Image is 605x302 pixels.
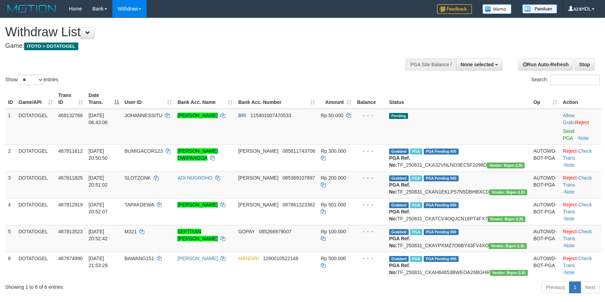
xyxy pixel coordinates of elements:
[357,228,384,235] div: - - -
[389,209,410,221] b: PGA Ref. No:
[563,202,592,214] a: Check Trans
[125,229,137,234] span: M321
[410,149,422,154] span: Marked by azaksrdota
[89,229,108,241] span: [DATE] 20:52:42
[563,113,574,125] a: Allow Grab
[250,113,291,118] span: Copy 115401007470533 to clipboard
[238,202,278,207] span: [PERSON_NAME]
[16,225,56,252] td: DOTATOGEL
[5,109,16,145] td: 1
[283,175,315,181] span: Copy 085369107897 to clipboard
[58,229,83,234] span: 467813523
[531,198,560,225] td: AUTOWD-BOT-PGA
[86,89,122,109] th: Date Trans.: activate to sort column descending
[578,135,589,141] a: Note
[321,202,346,207] span: Rp 501.000
[560,109,602,145] td: ·
[386,225,531,252] td: TF_250831_CKAYPXMZ7O6BY43FV4XO
[564,270,575,275] a: Note
[5,225,16,252] td: 5
[321,113,343,118] span: Rp 50.000
[563,256,592,268] a: Check Trans
[563,128,574,141] a: Send PGA
[321,148,346,154] span: Rp 300.000
[389,113,408,119] span: Pending
[564,243,575,248] a: Note
[125,202,154,207] span: TAPAKDEWA
[424,175,459,181] span: PGA Pending
[263,256,298,261] span: Copy 1290010522148 to clipboard
[357,201,384,208] div: - - -
[489,243,526,249] span: Vendor URL: https://dashboard.q2checkout.com/secure
[58,175,83,181] span: 467811825
[357,174,384,181] div: - - -
[89,256,108,268] span: [DATE] 21:53:29
[5,144,16,171] td: 2
[522,4,557,14] img: panduan.png
[406,59,456,70] div: PGA Site Balance /
[17,75,44,85] select: Showentries
[5,171,16,198] td: 3
[5,75,58,85] label: Show entries
[89,175,108,188] span: [DATE] 20:51:02
[489,189,527,195] span: Vendor URL: https://dashboard.q2checkout.com/secure
[581,281,600,293] a: Next
[177,229,218,241] a: SEFTIYAN [PERSON_NAME]
[16,144,56,171] td: DOTATOGEL
[560,89,602,109] th: Action
[58,113,83,118] span: 468132768
[389,182,410,195] b: PGA Ref. No:
[563,148,592,161] a: Check Trans
[563,229,592,241] a: Check Trans
[238,229,255,234] span: GOPAY
[410,256,422,262] span: Marked by azaksrdota
[177,256,218,261] a: [PERSON_NAME]
[564,216,575,221] a: Note
[5,281,247,290] div: Showing 1 to 6 of 6 entries
[560,144,602,171] td: · ·
[531,171,560,198] td: AUTOWD-BOT-PGA
[531,75,600,85] label: Search:
[531,89,560,109] th: Op: activate to sort column ascending
[424,202,459,208] span: PGA Pending
[125,113,162,118] span: JOHANNESSITU
[563,175,577,181] a: Reject
[386,89,531,109] th: Status
[389,149,409,154] span: Grabbed
[125,256,154,261] span: BAWANG151
[89,113,108,125] span: [DATE] 06:43:06
[122,89,175,109] th: User ID: activate to sort column ascending
[321,256,346,261] span: Rp 500.000
[89,202,108,214] span: [DATE] 20:52:07
[563,113,575,125] span: ·
[386,252,531,279] td: TF_250831_CKAH64653BWEOA26BGHR
[175,89,235,109] th: Bank Acc. Name: activate to sort column ascending
[354,89,386,109] th: Balance
[5,89,16,109] th: ID
[487,163,525,168] span: Vendor URL: https://dashboard.q2checkout.com/secure
[238,175,278,181] span: [PERSON_NAME]
[563,256,577,261] a: Reject
[575,120,589,125] a: Reject
[560,198,602,225] td: · ·
[531,225,560,252] td: AUTOWD-BOT-PGA
[389,263,410,275] b: PGA Ref. No:
[410,229,422,235] span: Marked by azaksrdota
[16,109,56,145] td: DOTATOGEL
[518,59,573,70] a: Run Auto-Refresh
[531,252,560,279] td: AUTOWD-BOT-PGA
[563,148,577,154] a: Reject
[389,175,409,181] span: Grabbed
[488,216,525,222] span: Vendor URL: https://dashboard.q2checkout.com/secure
[16,89,56,109] th: Game/API: activate to sort column ascending
[16,252,56,279] td: DOTATOGEL
[177,148,218,161] a: [PERSON_NAME] DWIPANGGA
[389,236,410,248] b: PGA Ref. No:
[16,171,56,198] td: DOTATOGEL
[564,162,575,168] a: Note
[321,229,346,234] span: Rp 100.000
[5,198,16,225] td: 4
[575,59,595,70] a: Stop
[437,4,472,14] img: Feedback.jpg
[389,155,410,168] b: PGA Ref. No:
